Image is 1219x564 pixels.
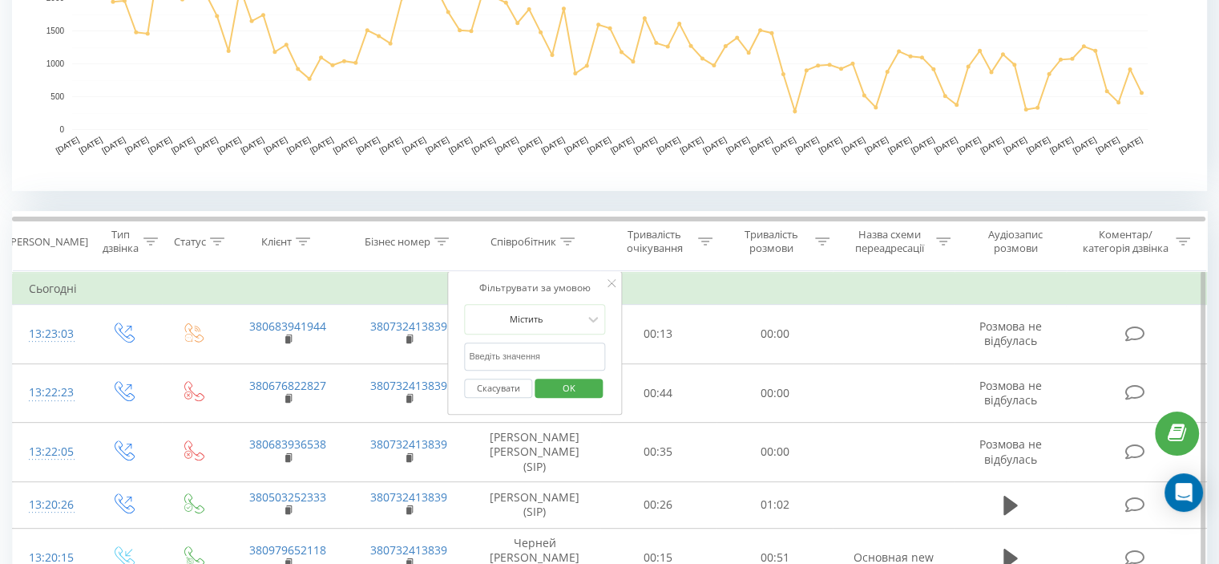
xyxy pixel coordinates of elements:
[170,135,196,155] text: [DATE]
[464,343,605,371] input: Введіть значення
[193,135,220,155] text: [DATE]
[725,135,751,155] text: [DATE]
[678,135,704,155] text: [DATE]
[1048,135,1075,155] text: [DATE]
[13,273,1207,305] td: Сьогодні
[424,135,450,155] text: [DATE]
[701,135,728,155] text: [DATE]
[494,135,520,155] text: [DATE]
[979,135,1005,155] text: [DATE]
[285,135,312,155] text: [DATE]
[771,135,797,155] text: [DATE]
[101,228,139,255] div: Тип дзвінка
[547,375,591,400] span: OK
[147,135,173,155] text: [DATE]
[370,489,447,505] a: 380732413839
[1025,135,1051,155] text: [DATE]
[239,135,265,155] text: [DATE]
[848,228,932,255] div: Назва схеми переадресації
[464,280,605,296] div: Фільтрувати за умовою
[586,135,612,155] text: [DATE]
[1117,135,1144,155] text: [DATE]
[886,135,913,155] text: [DATE]
[29,489,71,521] div: 13:20:26
[470,135,497,155] text: [DATE]
[910,135,936,155] text: [DATE]
[78,135,104,155] text: [DATE]
[123,135,150,155] text: [DATE]
[29,436,71,468] div: 13:22:05
[1094,135,1120,155] text: [DATE]
[249,378,326,393] a: 380676822827
[979,378,1042,408] span: Розмова не відбулась
[100,135,127,155] text: [DATE]
[29,377,71,408] div: 13:22:23
[600,423,716,482] td: 00:35
[249,319,326,334] a: 380683941944
[863,135,890,155] text: [DATE]
[600,305,716,364] td: 00:13
[249,489,326,505] a: 380503252333
[600,481,716,528] td: 00:26
[370,378,447,393] a: 380732413839
[377,135,404,155] text: [DATE]
[370,436,447,452] a: 380732413839
[535,379,603,399] button: OK
[261,235,292,249] div: Клієнт
[46,26,65,35] text: 1500
[969,228,1063,255] div: Аудіозапис розмови
[955,135,982,155] text: [DATE]
[249,436,326,452] a: 380683936538
[50,92,64,101] text: 500
[655,135,681,155] text: [DATE]
[615,228,695,255] div: Тривалість очікування
[7,235,88,249] div: [PERSON_NAME]
[600,363,716,423] td: 00:44
[933,135,959,155] text: [DATE]
[716,305,833,364] td: 00:00
[262,135,289,155] text: [DATE]
[731,228,811,255] div: Тривалість розмови
[716,423,833,482] td: 00:00
[1165,473,1203,512] div: Open Intercom Messenger
[447,135,474,155] text: [DATE]
[563,135,589,155] text: [DATE]
[716,481,833,528] td: 01:02
[370,542,447,558] a: 380732413839
[817,135,843,155] text: [DATE]
[355,135,381,155] text: [DATE]
[1072,135,1098,155] text: [DATE]
[748,135,774,155] text: [DATE]
[216,135,243,155] text: [DATE]
[979,436,1042,466] span: Розмова не відбулась
[716,363,833,423] td: 00:00
[370,319,447,334] a: 380732413839
[365,235,430,249] div: Бізнес номер
[490,235,556,249] div: Співробітник
[46,59,65,68] text: 1000
[840,135,866,155] text: [DATE]
[54,135,81,155] text: [DATE]
[464,379,532,399] button: Скасувати
[332,135,358,155] text: [DATE]
[794,135,821,155] text: [DATE]
[309,135,335,155] text: [DATE]
[249,542,326,558] a: 380979652118
[516,135,543,155] text: [DATE]
[59,125,64,134] text: 0
[470,423,600,482] td: [PERSON_NAME] [PERSON_NAME] (SIP)
[979,319,1042,348] span: Розмова не відбулась
[174,235,206,249] div: Статус
[632,135,659,155] text: [DATE]
[1078,228,1172,255] div: Коментар/категорія дзвінка
[1002,135,1028,155] text: [DATE]
[29,319,71,350] div: 13:23:03
[401,135,427,155] text: [DATE]
[470,481,600,528] td: [PERSON_NAME] (SIP)
[609,135,636,155] text: [DATE]
[539,135,566,155] text: [DATE]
